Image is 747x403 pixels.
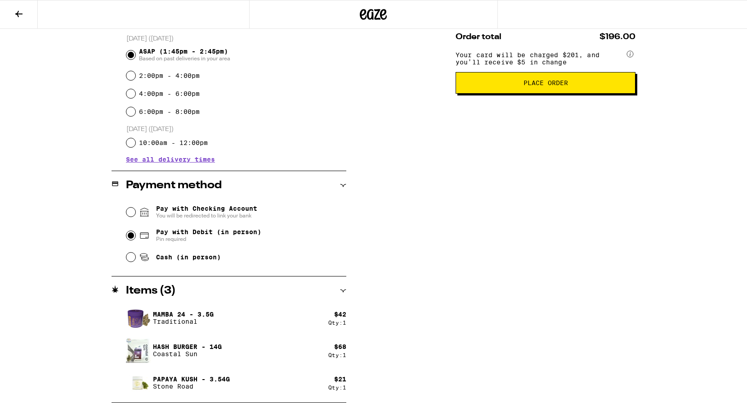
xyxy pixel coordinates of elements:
[328,352,346,358] div: Qty: 1
[153,311,214,318] p: Mamba 24 - 3.5g
[153,350,222,358] p: Coastal Sun
[456,72,635,94] button: Place Order
[153,376,230,383] p: Papaya Kush - 3.54g
[139,55,230,62] span: Based on past deliveries in your area
[153,383,230,390] p: Stone Road
[126,156,215,163] button: See all delivery times
[153,343,222,350] p: Hash Burger - 14g
[139,108,200,115] label: 6:00pm - 8:00pm
[334,343,346,350] div: $ 68
[126,285,176,296] h2: Items ( 3 )
[126,370,151,395] img: Papaya Kush - 3.54g
[156,205,257,219] span: Pay with Checking Account
[139,72,200,79] label: 2:00pm - 4:00pm
[139,139,208,146] label: 10:00am - 12:00pm
[328,385,346,390] div: Qty: 1
[153,318,214,325] p: Traditional
[328,320,346,326] div: Qty: 1
[139,48,230,62] span: ASAP (1:45pm - 2:45pm)
[139,90,200,97] label: 4:00pm - 6:00pm
[156,228,261,235] span: Pay with Debit (in person)
[126,35,346,43] p: [DATE] ([DATE])
[156,212,257,219] span: You will be redirected to link your bank
[126,338,151,363] img: Hash Burger - 14g
[126,180,222,191] h2: Payment method
[5,6,65,14] span: Hi. Need any help?
[126,125,346,134] p: [DATE] ([DATE])
[456,33,501,41] span: Order total
[156,235,261,243] span: Pin required
[456,48,625,66] span: Your card will be charged $201, and you’ll receive $5 in change
[334,376,346,383] div: $ 21
[523,80,568,86] span: Place Order
[334,311,346,318] div: $ 42
[126,305,151,331] img: Mamba 24 - 3.5g
[599,33,635,41] span: $196.00
[156,254,221,261] span: Cash (in person)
